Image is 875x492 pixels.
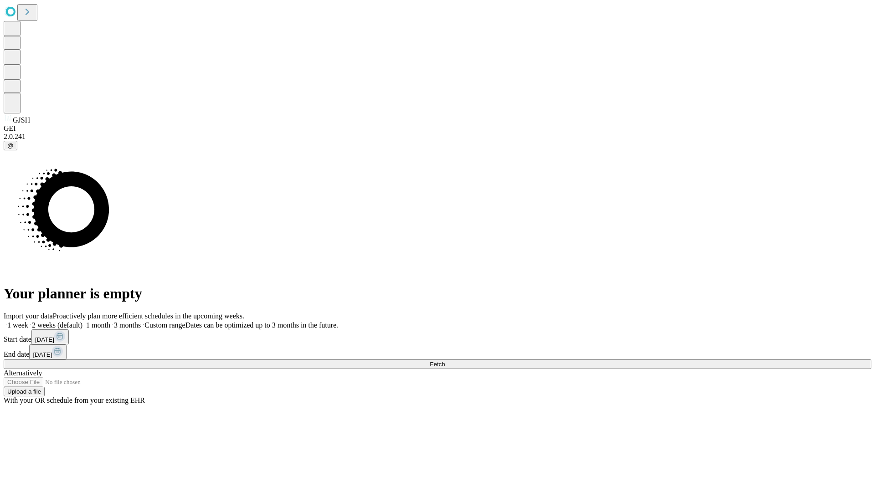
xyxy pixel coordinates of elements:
button: Upload a file [4,387,45,396]
span: 1 month [86,321,110,329]
div: Start date [4,329,871,344]
span: 1 week [7,321,28,329]
span: Custom range [144,321,185,329]
span: [DATE] [33,351,52,358]
button: [DATE] [31,329,69,344]
h1: Your planner is empty [4,285,871,302]
div: GEI [4,124,871,133]
span: 2 weeks (default) [32,321,82,329]
span: Fetch [430,361,445,368]
span: With your OR schedule from your existing EHR [4,396,145,404]
span: Proactively plan more efficient schedules in the upcoming weeks. [53,312,244,320]
span: Alternatively [4,369,42,377]
span: GJSH [13,116,30,124]
span: Import your data [4,312,53,320]
div: 2.0.241 [4,133,871,141]
span: @ [7,142,14,149]
button: Fetch [4,359,871,369]
button: [DATE] [29,344,67,359]
span: [DATE] [35,336,54,343]
div: End date [4,344,871,359]
button: @ [4,141,17,150]
span: 3 months [114,321,141,329]
span: Dates can be optimized up to 3 months in the future. [185,321,338,329]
